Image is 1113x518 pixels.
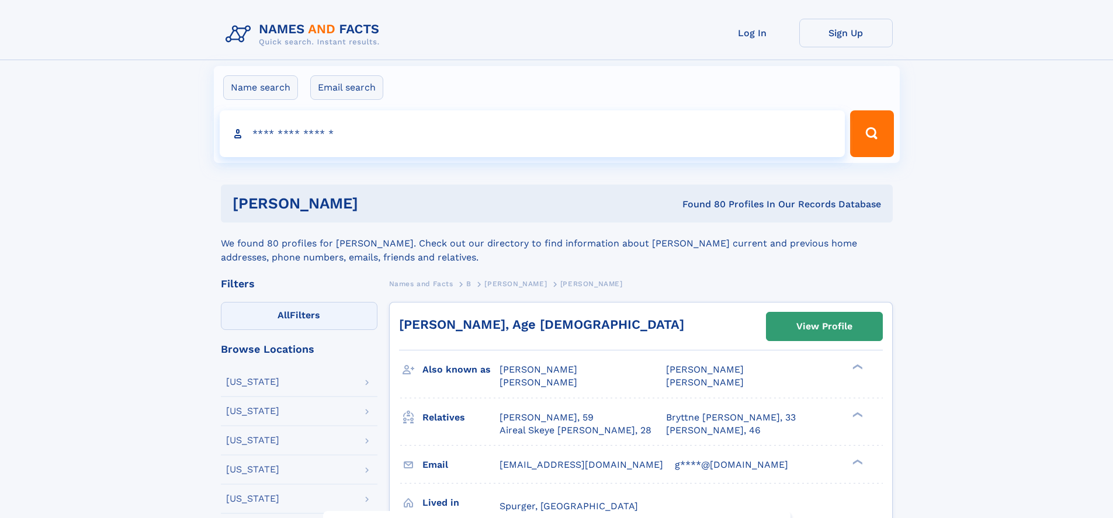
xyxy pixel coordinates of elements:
[226,494,279,503] div: [US_STATE]
[796,313,852,340] div: View Profile
[399,317,684,332] a: [PERSON_NAME], Age [DEMOGRAPHIC_DATA]
[310,75,383,100] label: Email search
[389,276,453,291] a: Names and Facts
[226,406,279,416] div: [US_STATE]
[850,363,864,371] div: ❯
[850,411,864,418] div: ❯
[666,411,796,424] a: Bryttne [PERSON_NAME], 33
[221,19,389,50] img: Logo Names and Facts
[422,493,500,513] h3: Lived in
[500,377,577,388] span: [PERSON_NAME]
[220,110,845,157] input: search input
[223,75,298,100] label: Name search
[500,500,638,512] span: Spurger, [GEOGRAPHIC_DATA]
[666,424,761,437] a: [PERSON_NAME], 46
[422,455,500,475] h3: Email
[422,360,500,380] h3: Also known as
[520,198,881,211] div: Found 80 Profiles In Our Records Database
[226,377,279,387] div: [US_STATE]
[706,19,799,47] a: Log In
[466,276,471,291] a: B
[422,408,500,427] h3: Relatives
[799,19,893,47] a: Sign Up
[500,424,651,437] a: Aireal Skeye [PERSON_NAME], 28
[278,310,290,321] span: All
[226,436,279,445] div: [US_STATE]
[221,223,893,265] div: We found 80 profiles for [PERSON_NAME]. Check out our directory to find information about [PERSON...
[221,302,377,330] label: Filters
[484,280,547,288] span: [PERSON_NAME]
[484,276,547,291] a: [PERSON_NAME]
[500,459,663,470] span: [EMAIL_ADDRESS][DOMAIN_NAME]
[233,196,521,211] h1: [PERSON_NAME]
[500,411,594,424] a: [PERSON_NAME], 59
[221,279,377,289] div: Filters
[466,280,471,288] span: B
[850,458,864,465] div: ❯
[850,110,893,157] button: Search Button
[500,364,577,375] span: [PERSON_NAME]
[767,312,882,340] a: View Profile
[221,344,377,354] div: Browse Locations
[666,364,744,375] span: [PERSON_NAME]
[226,465,279,474] div: [US_STATE]
[560,280,623,288] span: [PERSON_NAME]
[666,377,744,388] span: [PERSON_NAME]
